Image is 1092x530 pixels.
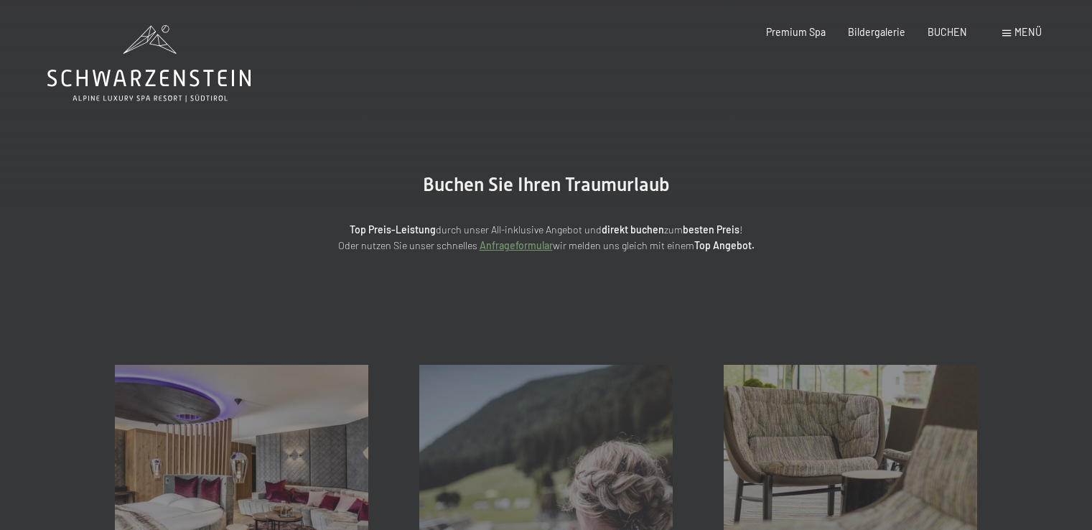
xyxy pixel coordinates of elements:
[848,26,905,38] a: Bildergalerie
[602,223,664,236] strong: direkt buchen
[350,223,436,236] strong: Top Preis-Leistung
[766,26,826,38] a: Premium Spa
[480,239,553,251] a: Anfrageformular
[423,174,670,195] span: Buchen Sie Ihren Traumurlaub
[1014,26,1042,38] span: Menü
[230,222,862,254] p: durch unser All-inklusive Angebot und zum ! Oder nutzen Sie unser schnelles wir melden uns gleich...
[683,223,739,236] strong: besten Preis
[694,239,755,251] strong: Top Angebot.
[928,26,967,38] a: BUCHEN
